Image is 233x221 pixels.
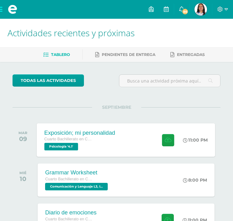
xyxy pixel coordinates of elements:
span: SEPTIEMBRE [92,104,141,110]
a: Entregadas [170,50,205,60]
a: Tablero [43,50,70,60]
div: MAR [18,131,27,135]
input: Busca una actividad próxima aquí... [119,75,220,87]
span: Cuarto Bachillerato en Ciencias y Letras [45,177,92,181]
span: Cuarto Bachillerato en Ciencias y Letras [44,137,92,141]
div: MIÉ [19,171,27,175]
span: Entregadas [177,52,205,57]
div: 11:00 PM [183,137,208,143]
span: 86 [182,8,189,15]
span: Actividades recientes y próximas [8,27,135,39]
div: 10 [19,175,27,183]
div: Diario de emociones [45,209,96,216]
a: Pendientes de entrega [95,50,155,60]
div: Grammar Worksheet [45,169,109,176]
span: Psicología '4.1' [44,143,78,150]
span: Comunicación y Lenguaje L3, Inglés 4 'Inglés - Intermedio "A"' [45,183,108,190]
span: Tablero [51,52,70,57]
img: 46872c247081027bb6dc26fee6c19cb3.png [194,3,207,16]
a: todas las Actividades [13,74,84,87]
span: Pendientes de entrega [102,52,155,57]
div: Exposición; mi personalidad [44,129,115,136]
div: 8:00 PM [183,177,207,183]
div: 09 [18,135,27,143]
